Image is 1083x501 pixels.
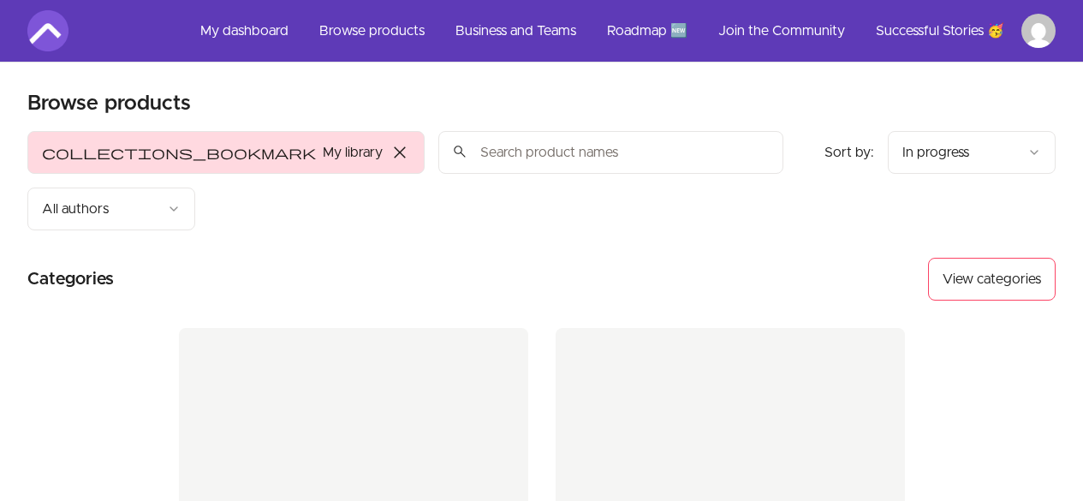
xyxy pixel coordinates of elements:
[593,10,701,51] a: Roadmap 🆕
[452,140,467,164] span: search
[442,10,590,51] a: Business and Teams
[42,142,316,163] span: collections_bookmark
[27,10,68,51] img: Amigoscode logo
[438,131,783,174] input: Search product names
[888,131,1056,174] button: Product sort options
[306,10,438,51] a: Browse products
[27,258,114,301] h2: Categories
[187,10,302,51] a: My dashboard
[862,10,1018,51] a: Successful Stories 🥳
[824,146,874,159] span: Sort by:
[705,10,859,51] a: Join the Community
[27,188,195,230] button: Filter by author
[27,90,191,117] h2: Browse products
[928,258,1056,301] button: View categories
[187,10,1056,51] nav: Main
[390,142,410,163] span: close
[27,131,425,174] button: Filter by My library
[1021,14,1056,48] img: Profile image for Mohamed Elazazy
